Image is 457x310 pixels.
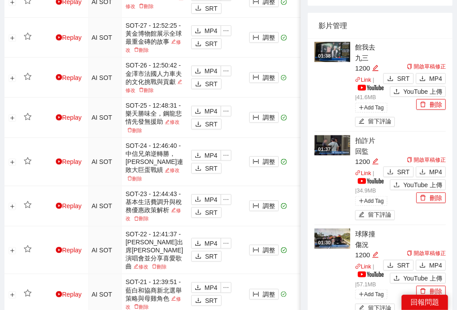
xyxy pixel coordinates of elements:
button: column-width調整 [249,72,279,83]
span: ellipsis [221,108,231,114]
span: SRT [205,119,218,129]
span: delete [139,4,144,8]
button: downloadMP4 [416,260,446,271]
span: download [387,262,394,269]
a: Replay [56,247,82,254]
span: play-circle [56,247,62,253]
span: star [24,245,32,253]
button: downloadSRT [383,167,414,177]
a: Replay [56,202,82,209]
span: ellipsis [221,28,231,34]
a: linkLink [355,77,371,83]
div: SOT-22 - 12:41:37 - [PERSON_NAME]出席[PERSON_NAME]演唱會並分享喜愛歌曲 [126,230,184,271]
span: MP4 [429,74,442,84]
span: edit [165,168,170,173]
span: MP4 [205,195,218,205]
span: check-circle [281,35,287,41]
a: linkLink [355,264,371,270]
div: SOT-26 - 12:50:42 - 金澤市法國人力車夫的文化挑戰與貢獻 [126,61,184,94]
a: 刪除 [137,88,155,93]
span: SRT [205,251,218,261]
span: SRT [205,39,218,49]
div: 編輯 [372,156,379,167]
span: check-circle [281,203,287,209]
button: downloadSRT [191,295,222,306]
span: Add Tag [355,103,387,113]
button: ellipsis [221,66,231,76]
div: SOT-23 - 12:44:43 - 基本生活費調升與稅務優惠政策解析 [126,190,184,222]
span: MP4 [205,239,218,248]
span: play-circle [56,74,62,80]
span: column-width [253,247,259,254]
span: ellipsis [221,197,231,203]
button: edit留下評論 [355,117,395,127]
button: uploadYouTube 上傳 [390,180,446,190]
span: check-circle [281,292,287,297]
span: ellipsis [221,240,231,247]
img: yt_logo_rgb_light.a676ea31.png [358,178,384,184]
img: 17c37209-1409-4fe3-be5c-12cc4efebfd6.jpg [314,135,350,155]
span: download [195,253,201,260]
button: 展開行 [9,115,16,122]
a: 修改 [132,264,150,269]
button: delete刪除 [416,193,446,203]
span: Add Tag [355,196,387,206]
button: ellipsis [221,25,231,36]
span: download [195,152,201,159]
div: SOT-25 - 12:48:31 - 樂天勝味全，鋼龍悲情先發無援助 [126,101,184,134]
button: downloadSRT [383,73,414,84]
a: 刪除 [137,4,155,9]
a: 修改 [163,168,181,173]
span: download [387,169,394,176]
span: upload [394,275,400,282]
a: Replay [56,291,82,298]
span: Add Tag [355,289,387,299]
span: download [195,196,201,203]
span: download [195,81,201,88]
div: 拍詐片回監1200 [355,135,381,167]
span: star [24,201,32,209]
span: delete [420,101,426,109]
a: 刪除 [126,128,144,133]
button: column-width調整 [249,245,279,256]
span: SRT [205,296,218,306]
button: downloadSRT [191,79,222,89]
span: download [195,68,201,75]
a: linkLink [355,170,371,176]
a: Replay [56,34,82,41]
span: download [419,75,426,83]
span: plus [359,105,364,110]
div: 01:37 [317,146,332,153]
span: check-circle [281,75,287,81]
span: link [355,170,361,176]
span: play-circle [56,114,62,121]
button: downloadMP4 [191,106,221,117]
div: AI SOT [92,33,118,42]
button: 展開行 [9,34,16,42]
span: MP4 [205,66,218,76]
span: SRT [205,163,218,173]
span: download [195,28,201,35]
button: ellipsis [221,106,231,117]
button: downloadSRT [191,207,222,218]
span: star [24,289,32,297]
button: downloadMP4 [191,66,221,76]
a: 開啟草稿修正 [407,157,446,163]
span: delete [134,47,139,52]
span: edit [372,65,379,71]
span: column-width [253,203,259,210]
span: ellipsis [221,152,231,159]
a: 刪除 [126,176,144,181]
a: 開啟草稿修正 [407,63,446,70]
span: copy [407,251,412,256]
div: AI SOT [92,113,118,122]
div: AI SOT [92,73,118,83]
span: delete [134,216,139,221]
span: download [195,121,201,128]
button: 展開行 [9,75,16,82]
span: delete [139,88,144,92]
button: column-width調整 [249,289,279,300]
button: column-width調整 [249,112,279,123]
span: column-width [253,159,259,166]
span: download [195,165,201,172]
